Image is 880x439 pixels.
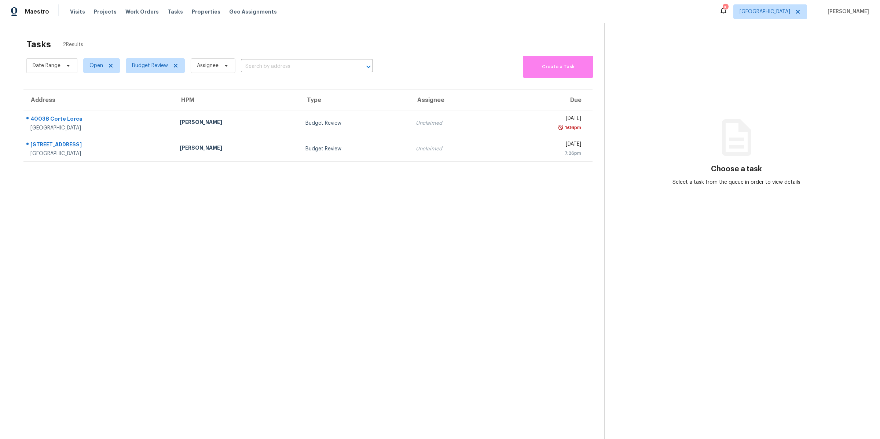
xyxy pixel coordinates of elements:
[229,8,277,15] span: Geo Assignments
[174,90,300,110] th: HPM
[30,150,168,157] div: [GEOGRAPHIC_DATA]
[523,56,593,78] button: Create a Task
[192,8,220,15] span: Properties
[89,62,103,69] span: Open
[241,61,352,72] input: Search by address
[30,141,168,150] div: [STREET_ADDRESS]
[26,41,51,48] h2: Tasks
[498,90,593,110] th: Due
[410,90,498,110] th: Assignee
[305,120,404,127] div: Budget Review
[132,62,168,69] span: Budget Review
[825,8,869,15] span: [PERSON_NAME]
[723,4,728,12] div: 5
[30,115,168,124] div: 40038 Corte Lorca
[70,8,85,15] span: Visits
[23,90,174,110] th: Address
[504,140,581,150] div: [DATE]
[504,115,581,124] div: [DATE]
[711,165,762,173] h3: Choose a task
[168,9,183,14] span: Tasks
[197,62,219,69] span: Assignee
[300,90,410,110] th: Type
[740,8,790,15] span: [GEOGRAPHIC_DATA]
[416,120,492,127] div: Unclaimed
[305,145,404,153] div: Budget Review
[125,8,159,15] span: Work Orders
[30,124,168,132] div: [GEOGRAPHIC_DATA]
[558,124,564,131] img: Overdue Alarm Icon
[527,63,590,71] span: Create a Task
[180,144,294,153] div: [PERSON_NAME]
[671,179,803,186] div: Select a task from the queue in order to view details
[363,62,374,72] button: Open
[25,8,49,15] span: Maestro
[416,145,492,153] div: Unclaimed
[94,8,117,15] span: Projects
[63,41,83,48] span: 2 Results
[564,124,581,131] div: 1:06pm
[504,150,581,157] div: 7:26pm
[180,118,294,128] div: [PERSON_NAME]
[33,62,60,69] span: Date Range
